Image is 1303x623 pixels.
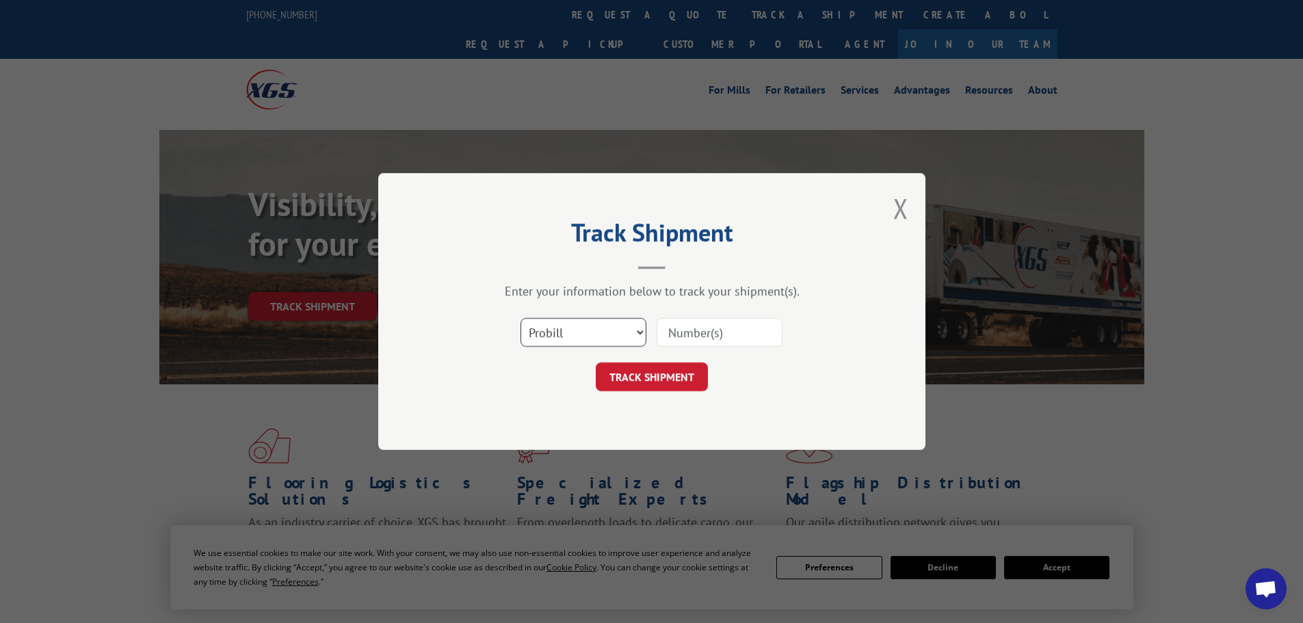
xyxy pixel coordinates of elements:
[893,190,908,226] button: Close modal
[596,362,708,391] button: TRACK SHIPMENT
[1246,568,1287,609] div: Open chat
[447,223,857,249] h2: Track Shipment
[447,283,857,299] div: Enter your information below to track your shipment(s).
[657,318,782,347] input: Number(s)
